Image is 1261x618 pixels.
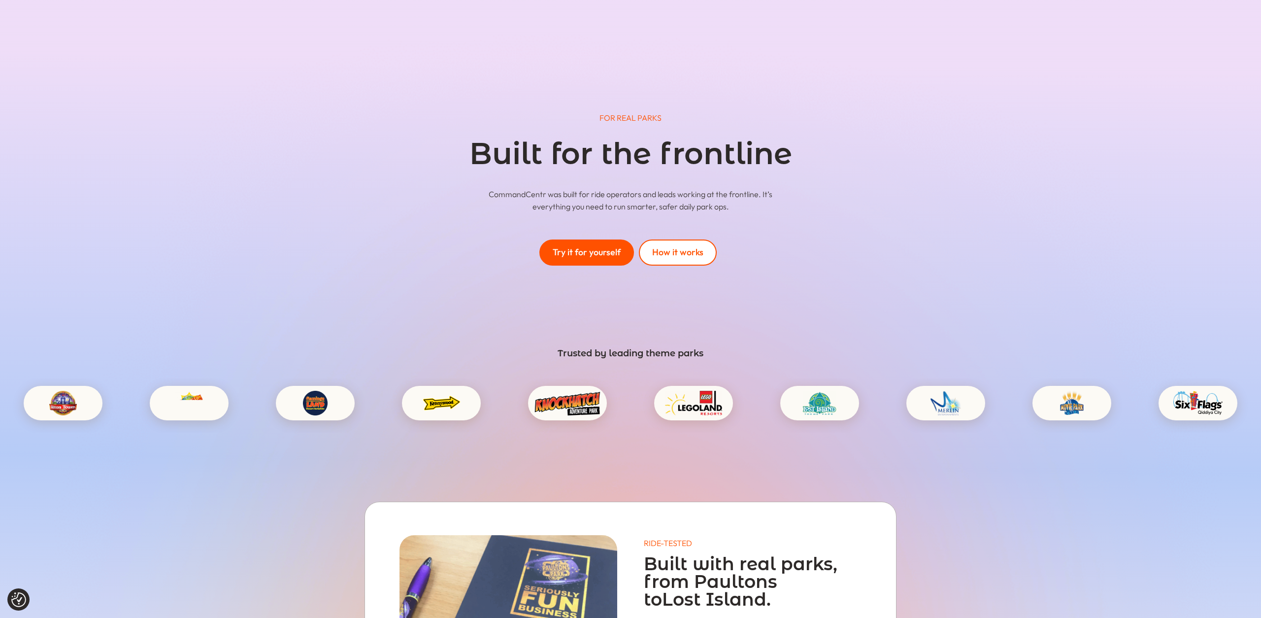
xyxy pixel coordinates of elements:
[662,588,766,610] nobr: Lost Island
[433,139,828,173] h1: Built for the frontline
[665,391,722,415] img: Legoland_resorts_logo-1
[365,112,896,124] p: FOR REAL PARKS
[930,391,962,415] img: Merlin_Entertainments_2013 (1)
[639,240,717,266] a: How it works
[644,537,876,549] p: RIDE-TESTED
[11,592,26,607] button: Consent Preferences
[423,391,460,415] img: Kennywood_Arrow_logo (1)
[644,553,837,610] span: Built with real parks, from Paultons to .
[175,391,203,415] img: Chessington_World_of_Adventures_Resort_official_Logo-300x269
[49,391,77,415] img: atr-logo
[303,391,328,415] img: Flamingo-Land_Resort.svg_
[539,240,634,266] a: Try it for yourself
[1173,391,1223,415] img: SixFlags
[803,391,836,415] img: Lost Island Theme Park
[558,348,703,359] span: Trusted by leading theme parks
[11,592,26,607] img: Revisit consent button
[1060,391,1084,415] img: Movie_Park_Germany_Logo (1)
[484,188,777,213] p: CommandCentr was built for ride operators and leads working at the frontline. It’s everything you...
[534,391,600,415] img: KnockHatch-Logo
